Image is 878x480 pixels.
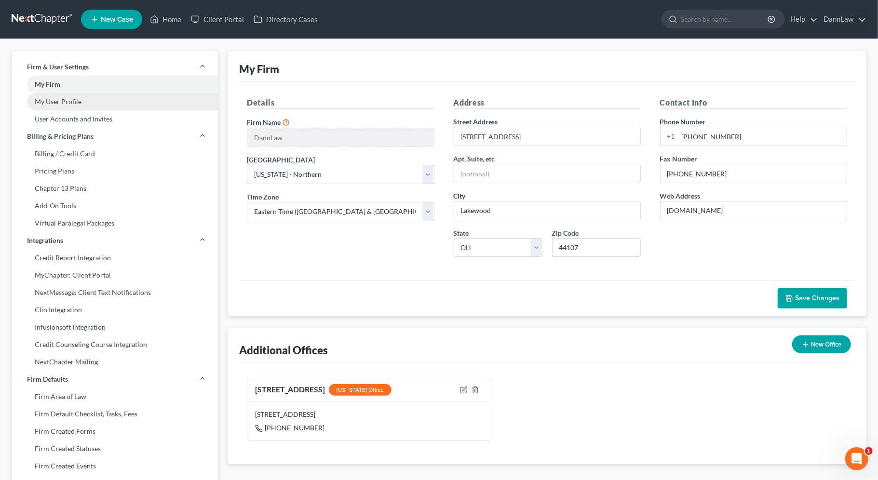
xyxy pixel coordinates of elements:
[239,62,279,76] div: My Firm
[27,62,89,72] span: Firm & User Settings
[454,201,640,220] input: Enter city...
[12,58,218,76] a: Firm & User Settings
[454,97,641,109] h5: Address
[265,424,324,432] span: [PHONE_NUMBER]
[247,97,434,109] h5: Details
[247,118,281,126] span: Firm Name
[454,228,469,238] label: State
[12,423,218,440] a: Firm Created Forms
[12,93,218,110] a: My User Profile
[249,11,323,28] a: Directory Cases
[12,214,218,232] a: Virtual Paralegal Packages
[27,132,94,141] span: Billing & Pricing Plans
[101,16,133,23] span: New Case
[247,128,433,147] input: Enter name...
[255,384,392,396] div: [STREET_ADDRESS]
[12,110,218,128] a: User Accounts and Invites
[661,164,847,183] input: Enter fax...
[454,164,640,183] input: (optional)
[12,301,218,319] a: Clio Integration
[12,162,218,180] a: Pricing Plans
[454,127,640,146] input: Enter address...
[845,447,868,470] iframe: Intercom live chat
[778,288,847,308] button: Save Changes
[12,371,218,388] a: Firm Defaults
[27,374,68,384] span: Firm Defaults
[12,457,218,475] a: Firm Created Events
[552,238,641,257] input: XXXXX
[247,192,279,202] label: Time Zone
[27,236,63,245] span: Integrations
[12,388,218,405] a: Firm Area of Law
[329,384,392,396] div: [US_STATE] Office
[239,343,328,357] div: Additional Offices
[12,336,218,353] a: Credit Counseling Course Integration
[678,127,847,146] input: Enter phone...
[12,232,218,249] a: Integrations
[660,191,701,201] label: Web Address
[454,117,498,127] label: Street Address
[145,11,186,28] a: Home
[186,11,249,28] a: Client Portal
[12,197,218,214] a: Add-On Tools
[12,76,218,93] a: My Firm
[660,117,706,127] label: Phone Number
[792,335,851,353] button: New Office
[552,228,579,238] label: Zip Code
[795,294,839,302] span: Save Changes
[12,128,218,145] a: Billing & Pricing Plans
[785,11,818,28] a: Help
[660,154,698,164] label: Fax Number
[12,284,218,301] a: NextMessage: Client Text Notifications
[12,145,218,162] a: Billing / Credit Card
[661,127,678,146] div: +1
[865,447,873,455] span: 1
[12,319,218,336] a: Infusionsoft Integration
[255,410,483,419] div: [STREET_ADDRESS]
[454,154,495,164] label: Apt, Suite, etc
[661,201,847,220] input: Enter web address....
[819,11,866,28] a: DannLaw
[12,180,218,197] a: Chapter 13 Plans
[454,191,466,201] label: City
[12,249,218,267] a: Credit Report Integration
[12,405,218,423] a: Firm Default Checklist, Tasks, Fees
[660,97,847,109] h5: Contact Info
[12,267,218,284] a: MyChapter: Client Portal
[247,155,315,165] label: [GEOGRAPHIC_DATA]
[12,440,218,457] a: Firm Created Statuses
[681,10,769,28] input: Search by name...
[12,353,218,371] a: NextChapter Mailing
